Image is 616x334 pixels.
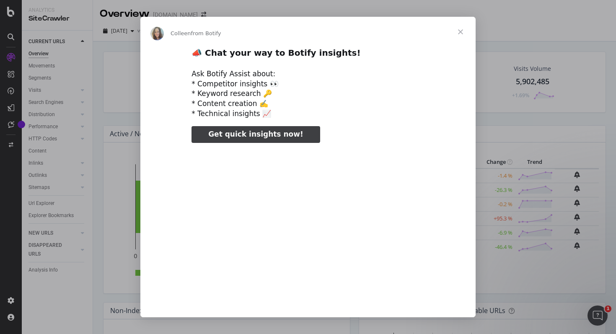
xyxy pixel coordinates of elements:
div: Ask Botify Assist about: * Competitor insights 👀 * Keyword research 🔑 * Content creation ✍️ * Tec... [192,69,424,119]
span: Get quick insights now! [208,130,303,138]
a: Get quick insights now! [192,126,320,143]
span: Close [445,17,476,47]
video: Play video [133,150,483,325]
span: Colleen [171,30,191,36]
span: from Botify [191,30,221,36]
img: Profile image for Colleen [150,27,164,40]
h2: 📣 Chat your way to Botify insights! [192,47,424,63]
